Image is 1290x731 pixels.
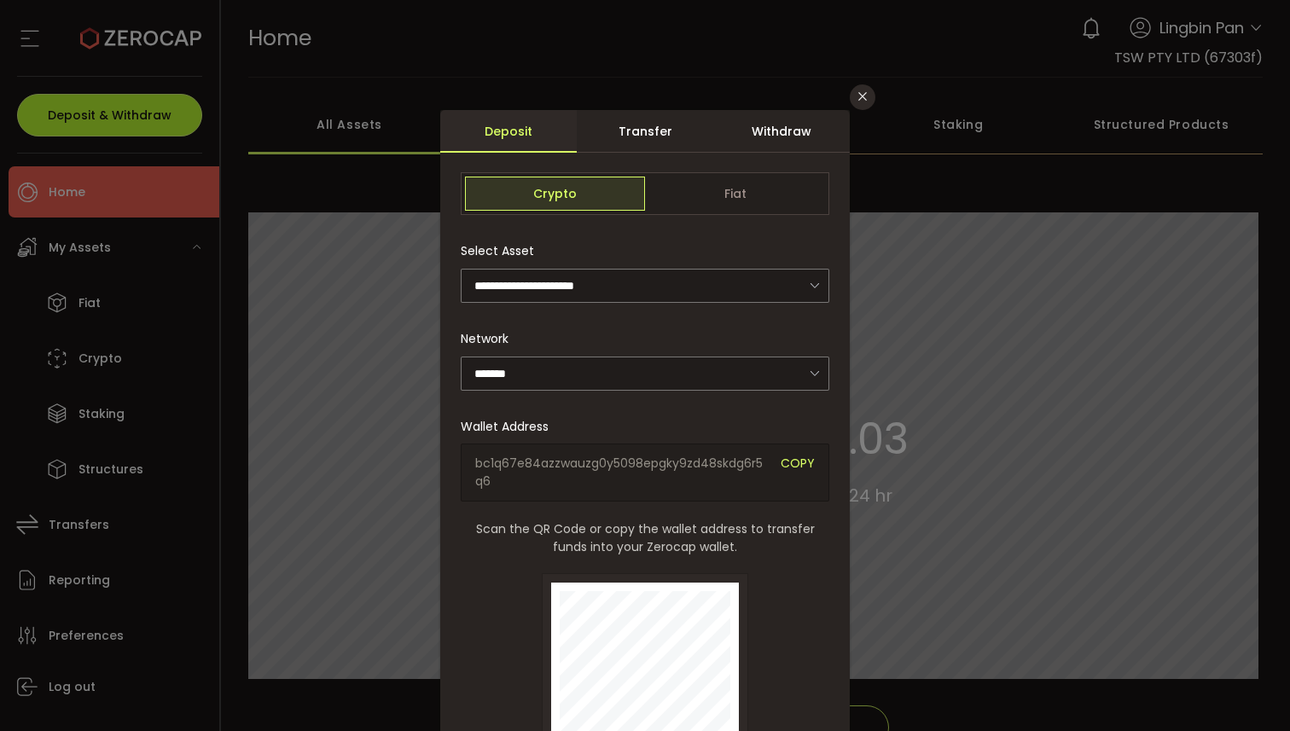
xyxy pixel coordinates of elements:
label: Wallet Address [461,418,559,435]
span: Scan the QR Code or copy the wallet address to transfer funds into your Zerocap wallet. [461,520,829,556]
div: Withdraw [713,110,850,153]
span: Fiat [645,177,825,211]
div: Transfer [577,110,713,153]
button: Close [850,84,875,110]
span: Crypto [465,177,645,211]
div: Deposit [440,110,577,153]
label: Network [461,330,519,347]
span: COPY [781,455,815,490]
iframe: Chat Widget [1087,547,1290,731]
span: bc1q67e84azzwauzg0y5098epgky9zd48skdg6r5q6 [475,455,768,490]
label: Select Asset [461,242,544,259]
